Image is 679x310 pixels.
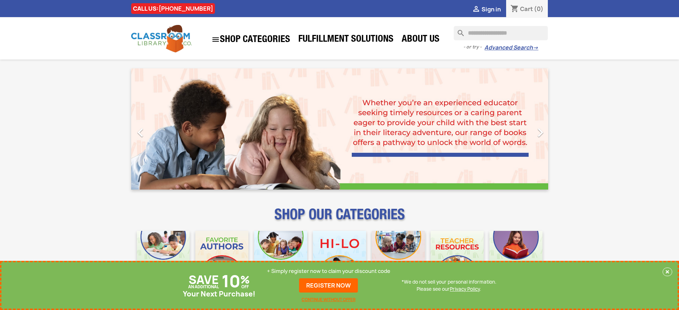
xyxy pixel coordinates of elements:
i:  [211,35,220,44]
a: Previous [131,68,194,190]
img: Classroom Library Company [131,25,192,52]
i: shopping_cart [510,5,519,14]
ul: Carousel container [131,68,548,190]
a: Advanced Search→ [484,44,538,51]
span: Sign in [482,5,501,13]
input: Search [454,26,548,40]
span: (0) [534,5,544,13]
img: CLC_Favorite_Authors_Mobile.jpg [195,231,248,284]
img: CLC_Dyslexia_Mobile.jpg [489,231,542,284]
img: CLC_Bulk_Mobile.jpg [137,231,190,284]
a: SHOP CATEGORIES [208,32,294,47]
a: About Us [398,33,443,47]
a: Next [485,68,548,190]
img: CLC_Fiction_Nonfiction_Mobile.jpg [372,231,425,284]
span: - or try - [463,43,484,51]
img: CLC_Teacher_Resources_Mobile.jpg [431,231,484,284]
i: search [454,26,462,35]
i:  [531,124,549,141]
img: CLC_Phonics_And_Decodables_Mobile.jpg [254,231,307,284]
div: CALL US: [131,3,215,14]
p: SHOP OUR CATEGORIES [131,212,548,225]
i:  [472,5,480,14]
span: → [533,44,538,51]
i:  [132,124,149,141]
a:  Sign in [472,5,501,13]
span: Cart [520,5,533,13]
a: Fulfillment Solutions [295,33,397,47]
img: CLC_HiLo_Mobile.jpg [313,231,366,284]
a: [PHONE_NUMBER] [159,5,213,12]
